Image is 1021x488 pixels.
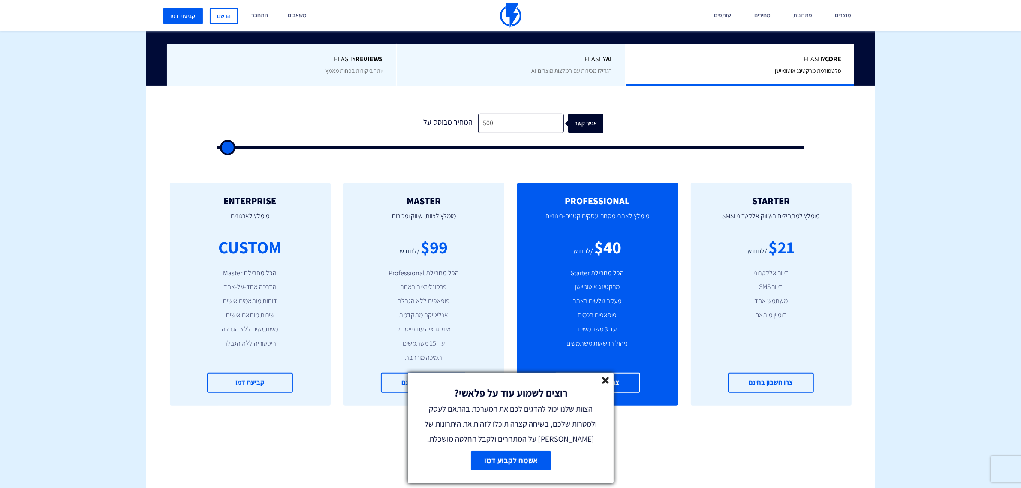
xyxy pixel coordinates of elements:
[573,247,593,256] div: /לחודש
[356,296,491,306] li: פופאפים ללא הגבלה
[356,310,491,320] li: אנליטיקה מתקדמת
[183,339,318,349] li: היסטוריה ללא הגבלה
[704,268,839,278] li: דיוור אלקטרוני
[355,54,383,63] b: REVIEWS
[356,353,491,363] li: תמיכה מורחבת
[530,282,665,292] li: מרקטינג אוטומיישן
[183,206,318,235] p: מומלץ לארגונים
[421,235,448,259] div: $99
[325,67,383,75] span: יותר ביקורות בפחות מאמץ
[356,339,491,349] li: עד 15 משתמשים
[146,447,875,455] p: * המחירים אינם כוללים מע"מ
[530,310,665,320] li: פופאפים חכמים
[400,247,419,256] div: /לחודש
[146,462,875,470] p: *בכל עת יש אפשרות לעבור בין החבילות.
[183,296,318,306] li: דוחות מותאמים אישית
[146,436,875,447] a: השוואה מלאה בין החבילות
[530,206,665,235] p: מומלץ לאתרי מסחר ועסקים קטנים-בינוניים
[210,8,238,24] a: הרשם
[704,296,839,306] li: משתמש אחד
[704,206,839,235] p: מומלץ למתחילים בשיווק אלקטרוני וSMS
[183,282,318,292] li: הדרכה אחד-על-אחד
[728,373,814,393] a: צרו חשבון בחינם
[530,268,665,278] li: הכל מחבילת Starter
[704,282,839,292] li: דיוור SMS
[582,114,617,133] div: אנשי קשר
[183,268,318,278] li: הכל מחבילת Master
[356,206,491,235] p: מומלץ לצוותי שיווק ומכירות
[356,325,491,334] li: אינטגרציה עם פייסבוק
[531,67,612,75] span: הגדילו מכירות עם המלצות מוצרים AI
[704,196,839,206] h2: STARTER
[183,325,318,334] li: משתמשים ללא הגבלה
[530,325,665,334] li: עד 3 משתמשים
[381,373,467,393] a: צרו חשבון בחינם
[775,67,841,75] span: פלטפורמת מרקטינג אוטומיישן
[530,196,665,206] h2: PROFESSIONAL
[356,282,491,292] li: פרסונליזציה באתר
[594,235,621,259] div: $40
[410,54,612,64] span: Flashy
[356,268,491,278] li: הכל מחבילת Professional
[768,235,795,259] div: $21
[825,54,841,63] b: Core
[530,296,665,306] li: מעקב גולשים באתר
[530,339,665,349] li: ניהול הרשאות משתמשים
[606,54,612,63] b: AI
[183,310,318,320] li: שירות מותאם אישית
[704,310,839,320] li: דומיין מותאם
[180,54,383,64] span: Flashy
[418,114,478,133] div: המחיר מבוסס על
[639,54,841,64] span: Flashy
[747,247,767,256] div: /לחודש
[219,235,282,259] div: CUSTOM
[356,196,491,206] h2: MASTER
[163,8,203,24] a: קביעת דמו
[183,196,318,206] h2: ENTERPRISE
[207,373,293,393] a: קביעת דמו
